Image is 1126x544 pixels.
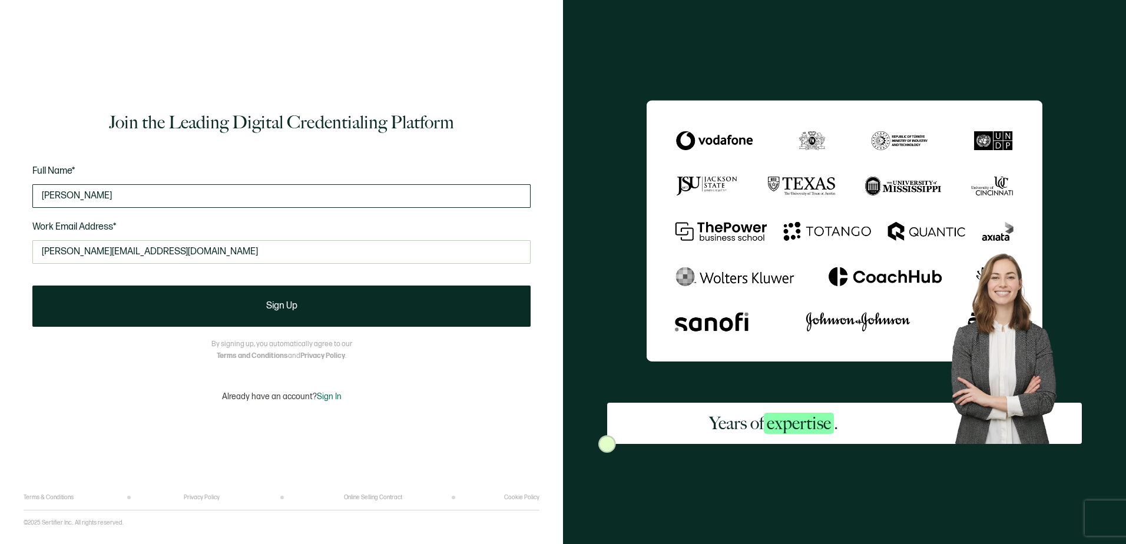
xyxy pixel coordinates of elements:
p: By signing up, you automatically agree to our and . [211,339,352,362]
span: expertise [764,413,834,434]
img: Sertifier Signup - Years of <span class="strong-h">expertise</span>. [647,100,1042,361]
a: Terms & Conditions [24,494,74,501]
a: Terms and Conditions [217,351,288,360]
h2: Years of . [709,412,838,435]
a: Online Selling Contract [344,494,402,501]
span: Sign Up [266,301,297,311]
img: Sertifier Signup [598,435,616,453]
iframe: Chat Widget [930,411,1126,544]
span: Work Email Address* [32,221,117,233]
img: Sertifier Signup - Years of <span class="strong-h">expertise</span>. Hero [939,244,1082,444]
button: Sign Up [32,286,531,327]
p: ©2025 Sertifier Inc.. All rights reserved. [24,519,124,526]
span: Sign In [317,392,342,402]
input: Jane Doe [32,184,531,208]
p: Already have an account? [222,392,342,402]
input: Enter your work email address [32,240,531,264]
a: Privacy Policy [184,494,220,501]
a: Privacy Policy [300,351,345,360]
a: Cookie Policy [504,494,539,501]
span: Full Name* [32,165,75,177]
h1: Join the Leading Digital Credentialing Platform [109,111,454,134]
